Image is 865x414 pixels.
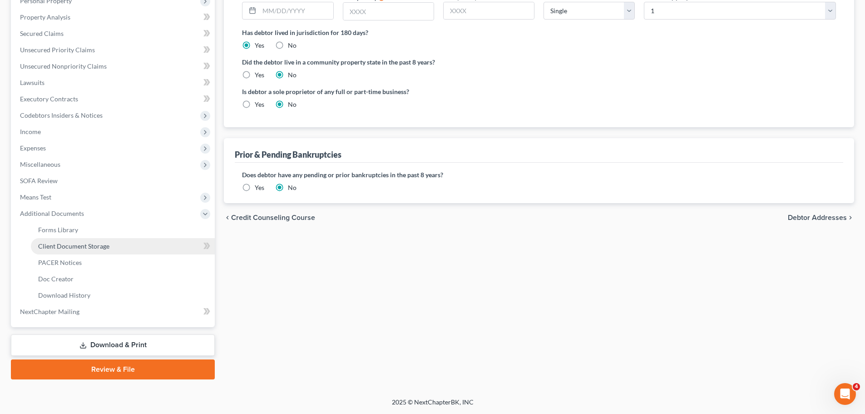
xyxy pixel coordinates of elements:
span: Miscellaneous [20,160,60,168]
a: Unsecured Nonpriority Claims [13,58,215,75]
span: Income [20,128,41,135]
button: Debtor Addresses chevron_right [788,214,854,221]
a: Executory Contracts [13,91,215,107]
button: chevron_left Credit Counseling Course [224,214,315,221]
a: Unsecured Priority Claims [13,42,215,58]
label: Did the debtor live in a community property state in the past 8 years? [242,57,836,67]
i: chevron_left [224,214,231,221]
span: Download History [38,291,90,299]
span: 4 [853,383,860,390]
a: Download History [31,287,215,304]
a: Lawsuits [13,75,215,91]
label: Yes [255,70,264,80]
span: Credit Counseling Course [231,214,315,221]
span: Debtor Addresses [788,214,847,221]
label: Yes [255,100,264,109]
input: MM/DD/YYYY [259,2,333,20]
span: Doc Creator [38,275,74,283]
i: chevron_right [847,214,854,221]
span: Means Test [20,193,51,201]
span: Property Analysis [20,13,70,21]
a: Download & Print [11,334,215,356]
a: Forms Library [31,222,215,238]
label: Has debtor lived in jurisdiction for 180 days? [242,28,836,37]
span: Expenses [20,144,46,152]
span: Executory Contracts [20,95,78,103]
label: No [288,41,297,50]
input: XXXX [444,2,534,20]
a: PACER Notices [31,254,215,271]
a: Property Analysis [13,9,215,25]
span: Client Document Storage [38,242,109,250]
span: Unsecured Nonpriority Claims [20,62,107,70]
span: NextChapter Mailing [20,308,79,315]
span: Additional Documents [20,209,84,217]
a: Secured Claims [13,25,215,42]
span: Secured Claims [20,30,64,37]
a: Doc Creator [31,271,215,287]
label: Yes [255,183,264,192]
a: NextChapter Mailing [13,304,215,320]
a: Client Document Storage [31,238,215,254]
label: No [288,183,297,192]
div: 2025 © NextChapterBK, INC [174,398,692,414]
label: No [288,100,297,109]
label: Does debtor have any pending or prior bankruptcies in the past 8 years? [242,170,836,180]
span: Forms Library [38,226,78,234]
span: Codebtors Insiders & Notices [20,111,103,119]
label: Yes [255,41,264,50]
span: SOFA Review [20,177,58,185]
div: Prior & Pending Bankruptcies [235,149,341,160]
label: No [288,70,297,80]
span: PACER Notices [38,259,82,266]
label: Is debtor a sole proprietor of any full or part-time business? [242,87,534,96]
span: Unsecured Priority Claims [20,46,95,54]
span: Lawsuits [20,79,44,86]
a: SOFA Review [13,173,215,189]
iframe: Intercom live chat [834,383,856,405]
input: XXXX [343,3,434,20]
a: Review & File [11,359,215,379]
